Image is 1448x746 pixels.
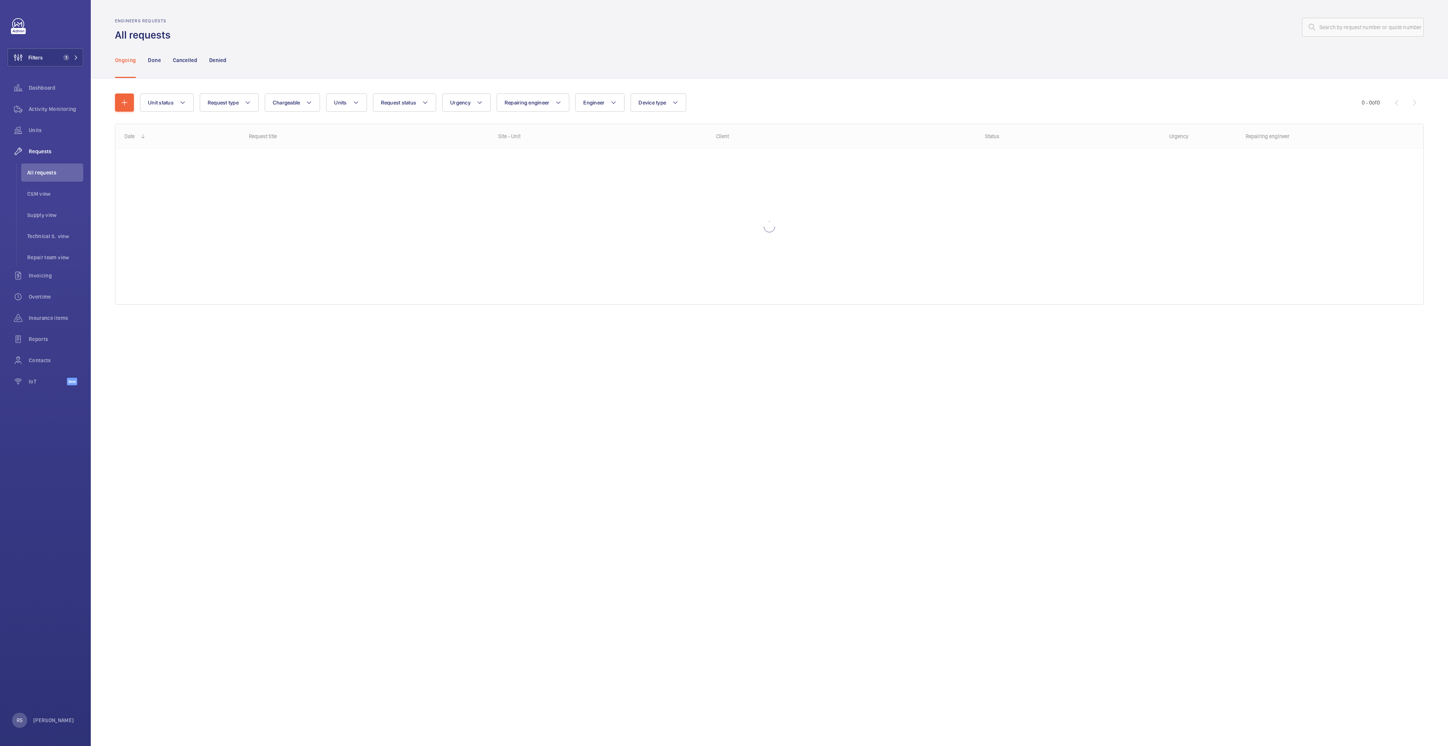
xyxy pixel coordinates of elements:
[381,100,416,106] span: Request status
[265,93,320,112] button: Chargeable
[33,716,74,724] p: [PERSON_NAME]
[1372,100,1377,106] span: of
[29,126,83,134] span: Units
[334,100,346,106] span: Units
[273,100,300,106] span: Chargeable
[27,254,83,261] span: Repair team view
[115,56,136,64] p: Ongoing
[115,18,175,23] h2: Engineers requests
[29,293,83,301] span: Overtime
[200,93,259,112] button: Request type
[208,100,239,106] span: Request type
[639,100,666,106] span: Device type
[450,100,471,106] span: Urgency
[17,716,23,724] p: RS
[373,93,437,112] button: Request status
[8,48,83,67] button: Filters1
[27,211,83,219] span: Supply view
[583,100,604,106] span: Engineer
[29,314,83,322] span: Insurance items
[27,190,83,198] span: CSM view
[27,232,83,240] span: Technical S. view
[575,93,625,112] button: Engineer
[173,56,197,64] p: Cancelled
[29,84,83,92] span: Dashboard
[326,93,367,112] button: Units
[27,169,83,176] span: All requests
[148,100,174,106] span: Unit status
[28,54,43,61] span: Filters
[505,100,550,106] span: Repairing engineer
[631,93,686,112] button: Device type
[67,378,77,385] span: Beta
[29,378,67,385] span: IoT
[148,56,160,64] p: Done
[209,56,226,64] p: Denied
[442,93,491,112] button: Urgency
[115,28,175,42] h1: All requests
[1302,18,1424,37] input: Search by request number or quote number
[29,105,83,113] span: Activity Monitoring
[29,272,83,279] span: Invoicing
[29,357,83,364] span: Contacts
[29,148,83,155] span: Requests
[1362,100,1380,105] span: 0 - 0 0
[29,335,83,343] span: Reports
[63,55,69,61] span: 1
[497,93,570,112] button: Repairing engineer
[140,93,194,112] button: Unit status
